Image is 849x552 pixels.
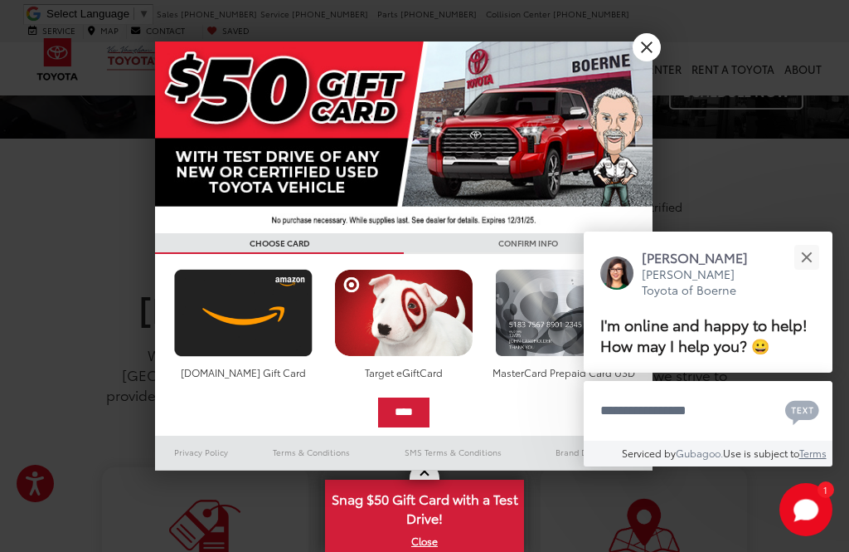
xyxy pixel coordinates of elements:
a: Gubagoo. [676,446,723,460]
span: I'm online and happy to help! How may I help you? 😀 [600,314,808,356]
img: targetcard.png [330,269,477,357]
h3: CONFIRM INFO [404,233,653,254]
p: [PERSON_NAME] [642,248,764,266]
button: Close [788,240,824,276]
img: amazoncard.png [170,269,317,357]
span: Serviced by [622,446,676,460]
h3: CHOOSE CARD [155,233,404,254]
div: Target eGiftCard [330,365,477,379]
img: 42635_top_851395.jpg [155,42,653,233]
textarea: Type your message [584,381,832,441]
button: Chat with SMS [780,392,824,429]
div: [DOMAIN_NAME] Gift Card [170,365,317,379]
span: Snag $50 Gift Card with a Test Drive! [327,481,522,532]
button: Toggle Chat Window [779,483,832,536]
svg: Start Chat [779,483,832,536]
svg: Text [785,398,819,425]
p: [PERSON_NAME] Toyota of Boerne [642,266,764,299]
img: mastercard.png [491,269,638,357]
span: Use is subject to [723,446,799,460]
a: Terms & Conditions [248,442,375,462]
div: MasterCard Prepaid Card USD [491,365,638,379]
a: Brand Disclaimers [531,442,653,462]
span: 1 [823,486,827,493]
a: SMS Terms & Conditions [375,442,531,462]
div: Close[PERSON_NAME][PERSON_NAME] Toyota of BoerneI'm online and happy to help! How may I help you?... [584,232,832,467]
a: Privacy Policy [155,442,248,462]
a: Terms [799,446,827,460]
